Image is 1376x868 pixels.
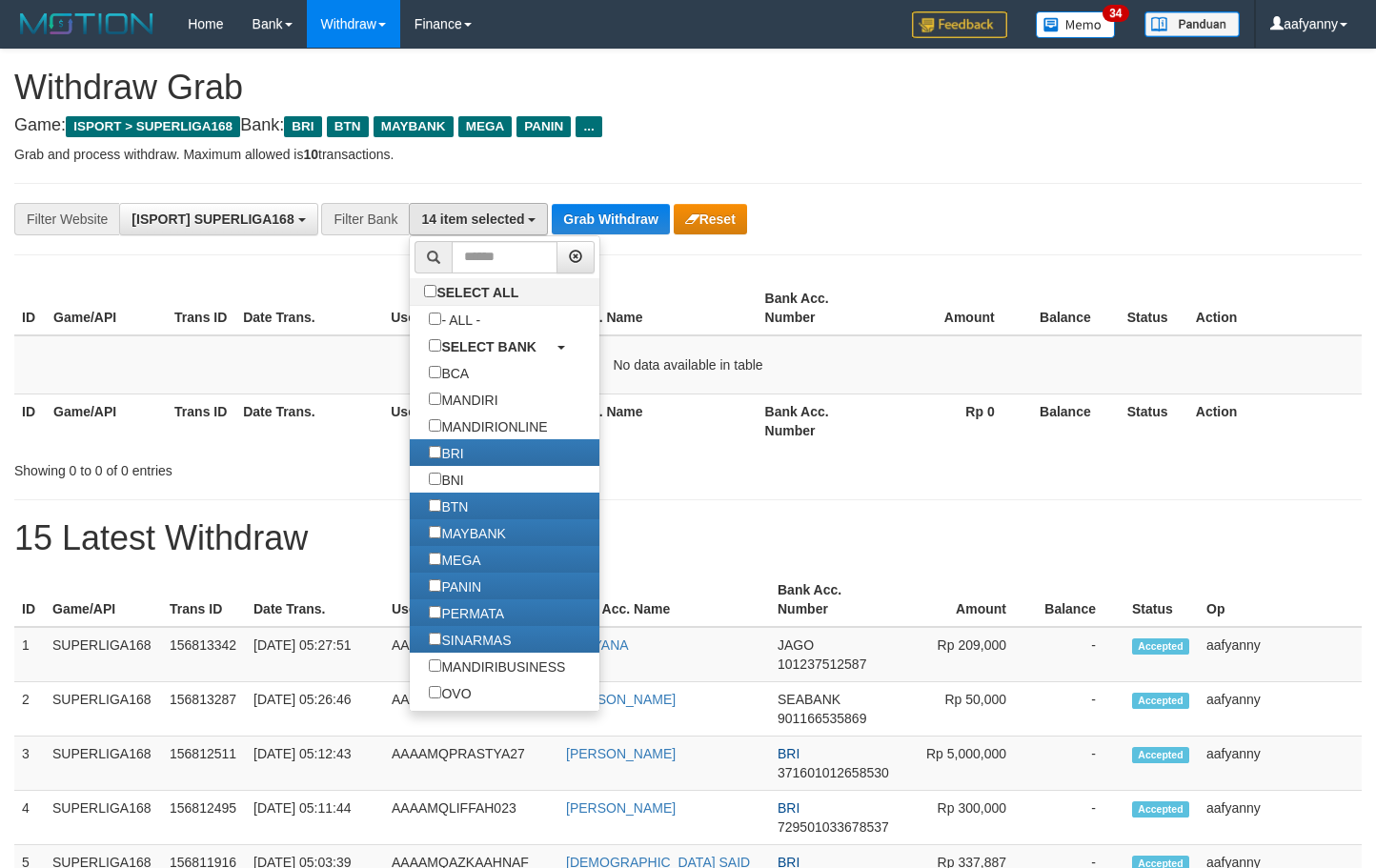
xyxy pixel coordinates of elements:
[167,394,235,448] th: Trans ID
[1124,573,1199,627] th: Status
[235,281,383,335] th: Date Trans.
[14,10,159,38] img: MOTION_logo.png
[410,306,499,333] label: - ALL -
[778,765,889,780] span: Copy 371601012658530 to clipboard
[1199,791,1362,845] td: aafyanny
[531,394,757,448] th: Bank Acc. Name
[303,147,318,162] strong: 10
[1036,11,1116,38] img: Button%20Memo.svg
[162,627,246,682] td: 156813342
[1035,627,1124,682] td: -
[14,116,1362,135] h4: Game: Bank:
[1132,747,1189,763] span: Accepted
[45,573,162,627] th: Game/API
[429,686,441,698] input: OVO
[384,682,558,737] td: AAAAMQLINDA38
[1188,281,1362,335] th: Action
[429,553,441,565] input: MEGA
[1199,627,1362,682] td: aafyanny
[516,116,571,137] span: PANIN
[778,711,866,726] span: Copy 901166535869 to clipboard
[758,394,879,448] th: Bank Acc. Number
[246,573,384,627] th: Date Trans.
[246,682,384,737] td: [DATE] 05:26:46
[1035,573,1124,627] th: Balance
[14,454,559,480] div: Showing 0 to 0 of 0 entries
[566,637,629,653] a: MULYANA
[384,627,558,682] td: AAAAMQMULDER123
[410,413,566,439] label: MANDIRIONLINE
[778,656,866,672] span: Copy 101237512587 to clipboard
[410,333,599,359] a: SELECT BANK
[410,466,482,493] label: BNI
[383,281,531,335] th: User ID
[674,204,747,234] button: Reset
[429,313,441,325] input: - ALL -
[778,637,814,653] span: JAGO
[14,203,119,235] div: Filter Website
[1188,394,1362,448] th: Action
[1035,682,1124,737] td: -
[1132,801,1189,818] span: Accepted
[1132,638,1189,655] span: Accepted
[410,359,488,386] label: BCA
[1120,281,1188,335] th: Status
[424,285,436,297] input: SELECT ALL
[66,116,240,137] span: ISPORT > SUPERLIGA168
[879,281,1023,335] th: Amount
[900,791,1035,845] td: Rp 300,000
[429,366,441,378] input: BCA
[383,394,531,448] th: User ID
[384,791,558,845] td: AAAAMQLIFFAH023
[912,11,1007,38] img: Feedback.jpg
[410,573,500,599] label: PANIN
[410,278,537,305] label: SELECT ALL
[410,706,506,733] label: GOPAY
[246,791,384,845] td: [DATE] 05:11:44
[410,519,524,546] label: MAYBANK
[14,627,45,682] td: 1
[45,627,162,682] td: SUPERLIGA168
[162,573,246,627] th: Trans ID
[429,633,441,645] input: SINARMAS
[429,606,441,618] input: PERMATA
[167,281,235,335] th: Trans ID
[14,573,45,627] th: ID
[429,579,441,592] input: PANIN
[162,737,246,791] td: 156812511
[429,499,441,512] input: BTN
[410,439,482,466] label: BRI
[421,212,524,227] span: 14 item selected
[14,737,45,791] td: 3
[778,746,799,761] span: BRI
[1199,737,1362,791] td: aafyanny
[458,116,513,137] span: MEGA
[429,446,441,458] input: BRI
[410,679,490,706] label: OVO
[410,626,530,653] label: SINARMAS
[429,526,441,538] input: MAYBANK
[321,203,409,235] div: Filter Bank
[1035,791,1124,845] td: -
[119,203,317,235] button: [ISPORT] SUPERLIGA168
[46,281,167,335] th: Game/API
[132,212,293,227] span: [ISPORT] SUPERLIGA168
[900,682,1035,737] td: Rp 50,000
[410,386,516,413] label: MANDIRI
[384,573,558,627] th: User ID
[14,791,45,845] td: 4
[566,800,676,816] a: [PERSON_NAME]
[162,791,246,845] td: 156812495
[900,737,1035,791] td: Rp 5,000,000
[14,394,46,448] th: ID
[1144,11,1240,37] img: panduan.png
[284,116,321,137] span: BRI
[14,682,45,737] td: 2
[384,737,558,791] td: AAAAMQPRASTYA27
[758,281,879,335] th: Bank Acc. Number
[429,473,441,485] input: BNI
[410,653,584,679] label: MANDIRIBUSINESS
[576,116,601,137] span: ...
[900,573,1035,627] th: Amount
[1103,5,1128,22] span: 34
